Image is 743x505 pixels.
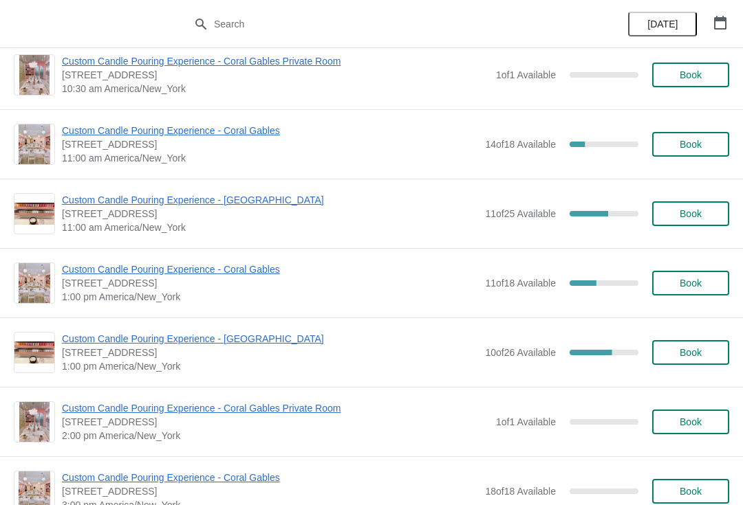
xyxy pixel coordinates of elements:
span: [STREET_ADDRESS] [62,415,489,429]
span: 11 of 25 Available [485,208,556,219]
span: 1:00 pm America/New_York [62,359,478,373]
span: Book [680,208,702,219]
span: 11:00 am America/New_York [62,221,478,234]
span: Custom Candle Pouring Experience - Coral Gables [62,262,478,276]
span: Book [680,278,702,289]
span: Custom Candle Pouring Experience - Coral Gables Private Room [62,54,489,68]
button: Book [652,340,729,365]
button: Book [652,409,729,434]
button: Book [652,479,729,504]
button: Book [652,201,729,226]
button: Book [652,132,729,157]
span: Custom Candle Pouring Experience - Coral Gables Private Room [62,401,489,415]
span: [STREET_ADDRESS] [62,137,478,151]
span: 1:00 pm America/New_York [62,290,478,304]
span: Custom Candle Pouring Experience - [GEOGRAPHIC_DATA] [62,332,478,346]
span: [STREET_ADDRESS] [62,276,478,290]
span: 10 of 26 Available [485,347,556,358]
span: [STREET_ADDRESS] [62,484,478,498]
img: Custom Candle Pouring Experience - Fort Lauderdale | 914 East Las Olas Boulevard, Fort Lauderdale... [14,203,54,225]
img: Custom Candle Pouring Experience - Coral Gables | 154 Giralda Avenue, Coral Gables, FL, USA | 1:0... [19,263,51,303]
span: 2:00 pm America/New_York [62,429,489,442]
img: Custom Candle Pouring Experience - Coral Gables Private Room | 154 Giralda Avenue, Coral Gables, ... [19,55,50,95]
span: Book [680,486,702,497]
span: 11 of 18 Available [485,278,556,289]
span: [DATE] [647,19,678,30]
button: Book [652,63,729,87]
span: 1 of 1 Available [496,69,556,80]
span: Book [680,347,702,358]
span: 18 of 18 Available [485,486,556,497]
img: Custom Candle Pouring Experience - Coral Gables | 154 Giralda Avenue, Coral Gables, FL, USA | 11:... [19,124,51,164]
span: Book [680,416,702,427]
span: Custom Candle Pouring Experience - Coral Gables [62,471,478,484]
span: [STREET_ADDRESS] [62,68,489,82]
img: Custom Candle Pouring Experience - Coral Gables Private Room | 154 Giralda Avenue, Coral Gables, ... [19,402,50,442]
span: 1 of 1 Available [496,416,556,427]
button: [DATE] [628,12,697,36]
span: [STREET_ADDRESS] [62,346,478,359]
button: Book [652,271,729,295]
span: Book [680,69,702,80]
span: Custom Candle Pouring Experience - Coral Gables [62,124,478,137]
span: 10:30 am America/New_York [62,82,489,96]
input: Search [213,12,557,36]
span: Book [680,139,702,150]
img: Custom Candle Pouring Experience - Fort Lauderdale | 914 East Las Olas Boulevard, Fort Lauderdale... [14,341,54,364]
span: Custom Candle Pouring Experience - [GEOGRAPHIC_DATA] [62,193,478,207]
span: 11:00 am America/New_York [62,151,478,165]
span: 14 of 18 Available [485,139,556,150]
span: [STREET_ADDRESS] [62,207,478,221]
